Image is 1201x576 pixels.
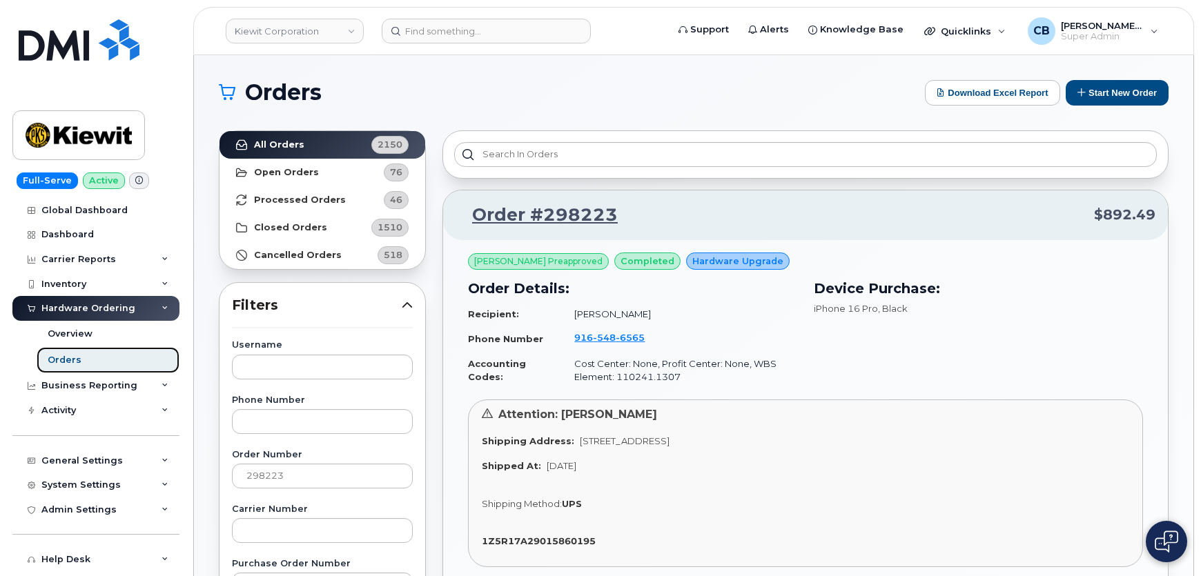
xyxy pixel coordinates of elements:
[468,358,526,382] strong: Accounting Codes:
[593,332,616,343] span: 548
[454,142,1157,167] input: Search in orders
[562,352,797,388] td: Cost Center: None, Profit Center: None, WBS Element: 110241.1307
[468,308,519,319] strong: Recipient:
[616,332,645,343] span: 6565
[482,498,562,509] span: Shipping Method:
[232,450,413,459] label: Order Number
[574,332,661,343] a: 9165486565
[254,222,327,233] strong: Closed Orders
[254,139,304,150] strong: All Orders
[482,535,596,546] strong: 1Z5R17A29015860195
[378,138,402,151] span: 2150
[219,131,425,159] a: All Orders2150
[1094,205,1155,225] span: $892.49
[1066,80,1169,106] button: Start New Order
[219,159,425,186] a: Open Orders76
[574,332,645,343] span: 916
[878,303,908,314] span: , Black
[580,435,670,446] span: [STREET_ADDRESS]
[1155,530,1178,553] img: Open chat
[219,241,425,269] a: Cancelled Orders518
[925,80,1060,106] button: Download Excel Report
[562,302,797,326] td: [PERSON_NAME]
[384,248,402,261] span: 518
[621,255,674,268] span: completed
[254,167,319,178] strong: Open Orders
[219,186,425,214] a: Processed Orders46
[219,214,425,241] a: Closed Orders1510
[482,535,601,546] a: 1Z5R17A29015860195
[474,255,603,268] span: [PERSON_NAME] Preapproved
[378,221,402,234] span: 1510
[456,203,618,228] a: Order #298223
[562,498,582,509] strong: UPS
[498,408,657,421] span: Attention: [PERSON_NAME]
[692,255,783,268] span: Hardware Upgrade
[547,460,576,471] span: [DATE]
[814,278,1143,299] h3: Device Purchase:
[232,505,413,514] label: Carrier Number
[232,341,413,350] label: Username
[390,166,402,179] span: 76
[814,303,878,314] span: iPhone 16 Pro
[482,460,541,471] strong: Shipped At:
[254,250,342,261] strong: Cancelled Orders
[468,278,797,299] h3: Order Details:
[232,295,402,315] span: Filters
[390,193,402,206] span: 46
[245,82,322,103] span: Orders
[254,195,346,206] strong: Processed Orders
[232,559,413,568] label: Purchase Order Number
[232,396,413,405] label: Phone Number
[482,435,574,446] strong: Shipping Address:
[468,333,543,344] strong: Phone Number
